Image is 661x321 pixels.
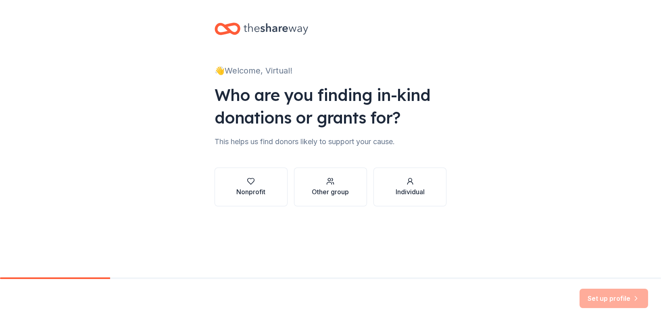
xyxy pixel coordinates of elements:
[294,168,367,206] button: Other group
[215,135,447,148] div: This helps us find donors likely to support your cause.
[236,187,265,197] div: Nonprofit
[312,187,349,197] div: Other group
[396,187,425,197] div: Individual
[215,84,447,129] div: Who are you finding in-kind donations or grants for?
[215,64,447,77] div: 👋 Welcome, Virtual!
[215,168,288,206] button: Nonprofit
[373,168,446,206] button: Individual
